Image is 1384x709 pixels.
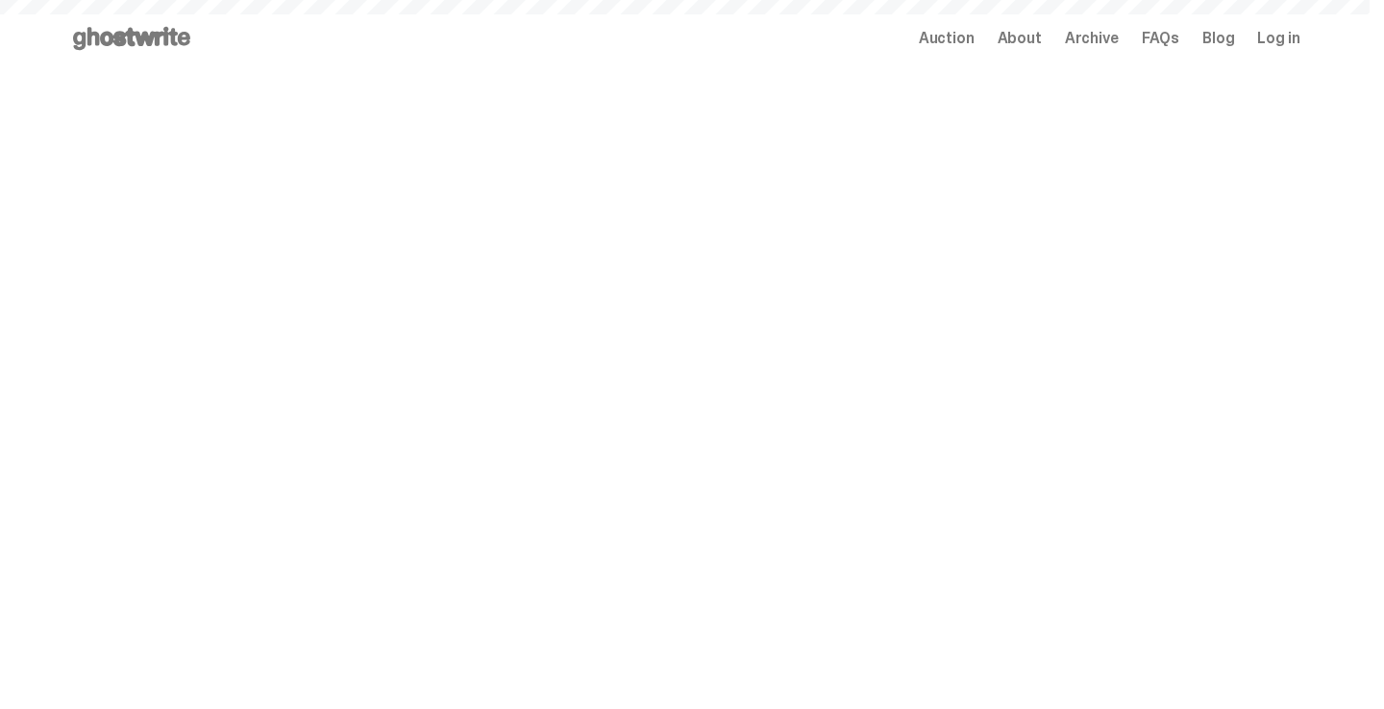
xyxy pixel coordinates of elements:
a: Blog [1202,31,1234,46]
a: FAQs [1142,31,1179,46]
a: About [998,31,1042,46]
a: Auction [919,31,975,46]
a: Log in [1257,31,1299,46]
a: Archive [1065,31,1119,46]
